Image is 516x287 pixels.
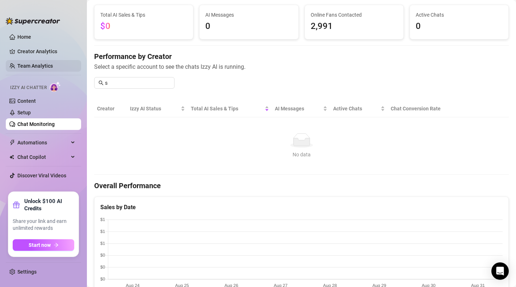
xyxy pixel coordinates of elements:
span: AI Messages [205,11,292,19]
span: 2,991 [311,20,398,33]
span: Start now [29,242,51,248]
span: Izzy AI Chatter [10,84,47,91]
a: Setup [17,110,31,115]
a: Team Analytics [17,63,53,69]
div: No data [100,151,503,159]
a: Content [17,98,36,104]
div: Sales by Date [100,203,503,212]
span: Izzy AI Status [130,105,179,113]
th: AI Messages [272,100,330,117]
a: Chat Monitoring [17,121,55,127]
span: search [98,80,104,85]
span: AI Messages [275,105,322,113]
a: Home [17,34,31,40]
strong: Unlock $100 AI Credits [24,198,74,212]
th: Active Chats [330,100,388,117]
span: Select a specific account to see the chats Izzy AI is running. [94,62,509,71]
a: Discover Viral Videos [17,173,66,178]
span: 0 [416,20,503,33]
div: Open Intercom Messenger [491,262,509,280]
span: Share your link and earn unlimited rewards [13,218,74,232]
span: Automations [17,137,69,148]
span: Chat Copilot [17,151,69,163]
span: 0 [205,20,292,33]
th: Chat Conversion Rate [388,100,467,117]
a: Creator Analytics [17,46,75,57]
a: Settings [17,269,37,275]
span: thunderbolt [9,140,15,145]
span: Active Chats [333,105,379,113]
th: Creator [94,100,127,117]
span: gift [13,201,20,208]
img: Chat Copilot [9,155,14,160]
span: Online Fans Contacted [311,11,398,19]
span: Active Chats [416,11,503,19]
th: Total AI Sales & Tips [188,100,272,117]
input: Search account... [105,79,170,87]
span: Total AI Sales & Tips [100,11,187,19]
h4: Performance by Creator [94,51,509,62]
img: logo-BBDzfeDw.svg [6,17,60,25]
span: $0 [100,21,110,31]
span: arrow-right [54,242,59,248]
th: Izzy AI Status [127,100,188,117]
span: Total AI Sales & Tips [191,105,263,113]
h4: Overall Performance [94,181,509,191]
img: AI Chatter [50,81,61,92]
button: Start nowarrow-right [13,239,74,251]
